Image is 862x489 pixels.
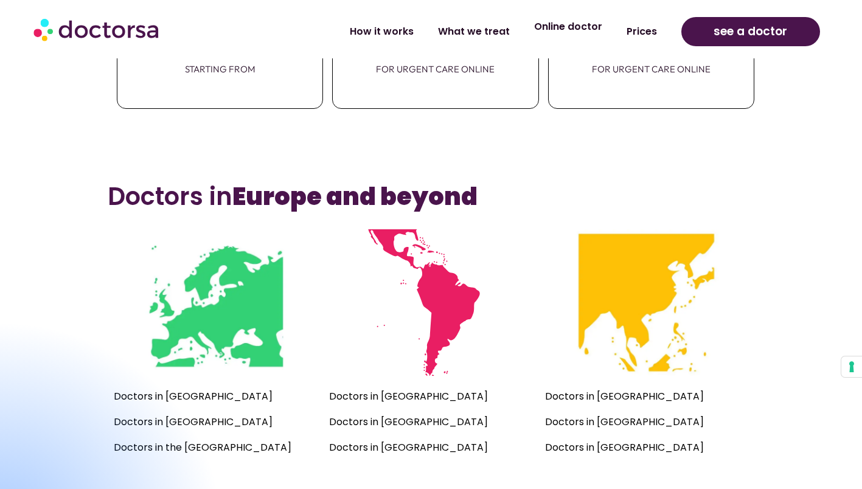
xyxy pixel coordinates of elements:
[573,229,720,376] img: Mini map of the countries where Doctorsa is available - Southeast Asia
[522,13,614,41] a: Online doctor
[329,439,532,456] p: Doctors in [GEOGRAPHIC_DATA]
[358,229,504,376] img: Mini map of the countries where Doctorsa is available - Latin America
[545,414,748,431] p: Doctors in [GEOGRAPHIC_DATA]
[229,18,669,46] nav: Menu
[117,57,322,82] span: starting from
[714,22,787,41] span: see a doctor
[329,388,532,405] p: Doctors in [GEOGRAPHIC_DATA]
[333,57,538,82] span: for urgent care online
[329,414,532,431] p: Doctors in [GEOGRAPHIC_DATA]
[681,17,819,46] a: see a doctor
[108,182,754,211] h3: Doctors in
[338,18,426,46] a: How it works
[426,18,522,46] a: What we treat
[142,229,289,376] img: Mini map of the countries where Doctorsa is available - Europe, UK and Turkey
[232,179,478,213] b: Europe and beyond
[549,57,754,82] span: for urgent care online
[545,439,748,456] p: Doctors in [GEOGRAPHIC_DATA]
[545,388,748,405] p: Doctors in [GEOGRAPHIC_DATA]
[614,18,669,46] a: Prices
[841,356,862,377] button: Your consent preferences for tracking technologies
